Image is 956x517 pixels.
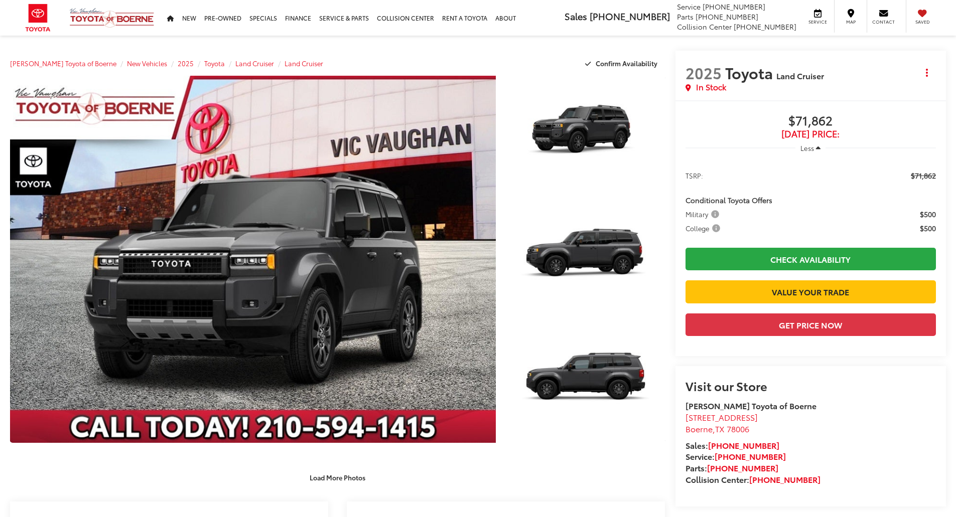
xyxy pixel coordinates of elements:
[686,223,724,233] button: College
[686,170,703,181] span: TSRP:
[749,473,821,485] a: [PHONE_NUMBER]
[795,139,826,157] button: Less
[204,59,225,68] a: Toyota
[686,209,723,219] button: Military
[926,69,928,77] span: dropdown dots
[677,12,694,22] span: Parts
[10,76,496,443] a: Expand Photo 0
[285,59,323,68] a: Land Cruiser
[806,19,829,25] span: Service
[686,223,722,233] span: College
[686,411,758,434] a: [STREET_ADDRESS] Boerne,TX 78006
[505,323,666,444] img: 2025 Toyota Land Cruiser Land Cruiser
[725,62,776,83] span: Toyota
[5,74,500,445] img: 2025 Toyota Land Cruiser Land Cruiser
[580,55,665,72] button: Confirm Availability
[303,468,372,486] button: Load More Photos
[686,400,816,411] strong: [PERSON_NAME] Toyota of Boerne
[715,450,786,462] a: [PHONE_NUMBER]
[920,209,936,219] span: $500
[235,59,274,68] a: Land Cruiser
[840,19,862,25] span: Map
[686,450,786,462] strong: Service:
[686,462,778,473] strong: Parts:
[590,10,670,23] span: [PHONE_NUMBER]
[505,199,666,320] img: 2025 Toyota Land Cruiser Land Cruiser
[507,324,665,443] a: Expand Photo 3
[872,19,895,25] span: Contact
[686,439,779,451] strong: Sales:
[707,462,778,473] a: [PHONE_NUMBER]
[69,8,155,28] img: Vic Vaughan Toyota of Boerne
[911,170,936,181] span: $71,862
[596,59,657,68] span: Confirm Availability
[686,280,936,303] a: Value Your Trade
[703,2,765,12] span: [PHONE_NUMBER]
[10,59,116,68] a: [PERSON_NAME] Toyota of Boerne
[696,12,758,22] span: [PHONE_NUMBER]
[686,411,758,423] span: [STREET_ADDRESS]
[920,223,936,233] span: $500
[708,439,779,451] a: [PHONE_NUMBER]
[677,2,701,12] span: Service
[918,64,936,81] button: Actions
[505,74,666,196] img: 2025 Toyota Land Cruiser Land Cruiser
[696,81,726,93] span: In Stock
[507,76,665,195] a: Expand Photo 1
[686,423,713,434] span: Boerne
[507,200,665,319] a: Expand Photo 2
[686,423,749,434] span: ,
[715,423,725,434] span: TX
[686,248,936,270] a: Check Availability
[686,379,936,392] h2: Visit our Store
[911,19,933,25] span: Saved
[178,59,194,68] a: 2025
[686,313,936,336] button: Get Price Now
[565,10,587,23] span: Sales
[686,209,721,219] span: Military
[686,129,936,139] span: [DATE] Price:
[686,195,772,205] span: Conditional Toyota Offers
[776,70,824,81] span: Land Cruiser
[686,473,821,485] strong: Collision Center:
[677,22,732,32] span: Collision Center
[127,59,167,68] a: New Vehicles
[734,22,796,32] span: [PHONE_NUMBER]
[686,114,936,129] span: $71,862
[727,423,749,434] span: 78006
[686,62,722,83] span: 2025
[800,143,814,152] span: Less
